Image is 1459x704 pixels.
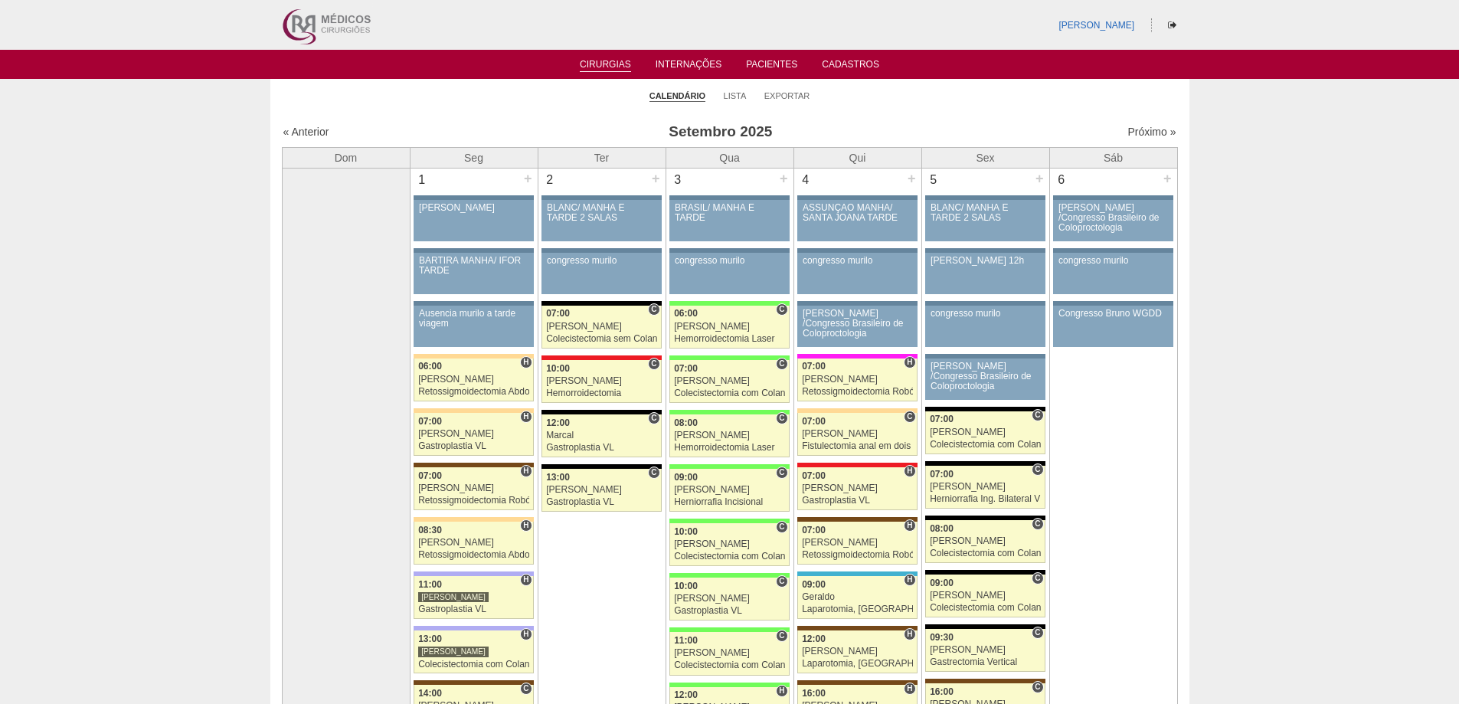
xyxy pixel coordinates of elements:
a: C 10:00 [PERSON_NAME] Gastroplastia VL [669,578,789,621]
div: Colecistectomia com Colangiografia VL [418,660,529,670]
span: 07:00 [802,416,826,427]
div: Herniorrafia Incisional [674,497,785,507]
div: Key: Aviso [414,195,533,200]
div: Key: Blanc [925,624,1045,629]
div: [PERSON_NAME] [802,538,913,548]
span: 07:00 [802,525,826,535]
a: H 09:00 Geraldo Laparotomia, [GEOGRAPHIC_DATA], Drenagem, Bridas VL [797,576,917,619]
div: Key: Brasil [669,464,789,469]
span: 10:00 [674,581,698,591]
a: Lista [724,90,747,101]
span: 09:30 [930,632,954,643]
div: Key: Santa Joana [797,626,917,630]
a: Cirurgias [580,59,631,72]
th: Sáb [1049,147,1177,168]
a: congresso murilo [541,253,661,294]
div: Key: Bartira [797,408,917,413]
span: 12:00 [674,689,698,700]
div: Key: Santa Joana [414,680,533,685]
span: 16:00 [802,688,826,699]
div: [PERSON_NAME] /Congresso Brasileiro de Coloproctologia [1058,203,1168,234]
span: 07:00 [418,470,442,481]
div: Colecistectomia sem Colangiografia VL [546,334,657,344]
span: 08:00 [674,417,698,428]
span: Consultório [904,411,915,423]
th: Qua [666,147,793,168]
div: [PERSON_NAME] [418,646,489,657]
span: 11:00 [674,635,698,646]
span: 07:00 [546,308,570,319]
div: Laparotomia, [GEOGRAPHIC_DATA], Drenagem, Bridas VL [802,604,913,614]
div: [PERSON_NAME] [674,594,785,604]
div: Key: Aviso [797,248,917,253]
div: Hemorroidectomia Laser [674,334,785,344]
div: Geraldo [802,592,913,602]
div: Key: Aviso [414,248,533,253]
div: Key: Aviso [925,301,1045,306]
span: Hospital [904,683,915,695]
div: Key: Christóvão da Gama [414,626,533,630]
span: Consultório [648,412,659,424]
span: Hospital [904,574,915,586]
div: Key: Assunção [541,355,661,360]
div: Ausencia murilo a tarde viagem [419,309,528,329]
a: H 12:00 [PERSON_NAME] Laparotomia, [GEOGRAPHIC_DATA], Drenagem, Bridas [797,630,917,673]
span: 11:00 [418,579,442,590]
div: Retossigmoidectomia Abdominal VL [418,387,529,397]
div: [PERSON_NAME] [930,536,1041,546]
div: [PERSON_NAME] [674,539,785,549]
div: Key: Brasil [669,355,789,360]
div: Key: Blanc [925,570,1045,575]
a: [PERSON_NAME] [1058,20,1134,31]
span: 14:00 [418,688,442,699]
div: [PERSON_NAME] /Congresso Brasileiro de Coloproctologia [803,309,912,339]
span: 08:30 [418,525,442,535]
i: Sair [1168,21,1176,30]
span: Consultório [1032,518,1043,530]
span: Consultório [648,358,659,370]
div: BARTIRA MANHÃ/ IFOR TARDE [419,256,528,276]
span: Hospital [904,519,915,532]
a: C 07:00 [PERSON_NAME] Colecistectomia com Colangiografia VL [669,360,789,403]
div: [PERSON_NAME] [418,429,529,439]
div: Key: Santa Joana [925,679,1045,683]
a: BLANC/ MANHÃ E TARDE 2 SALAS [541,200,661,241]
div: [PERSON_NAME] [802,483,913,493]
span: 07:00 [674,363,698,374]
a: Congresso Bruno WGDD [1053,306,1173,347]
a: H 07:00 [PERSON_NAME] Gastroplastia VL [797,467,917,510]
a: H 07:00 [PERSON_NAME] Gastroplastia VL [414,413,533,456]
span: Consultório [1032,572,1043,584]
a: « Anterior [283,126,329,138]
span: 07:00 [418,416,442,427]
div: Key: Aviso [925,354,1045,359]
div: + [1161,169,1174,188]
a: [PERSON_NAME] /Congresso Brasileiro de Coloproctologia [1053,200,1173,241]
div: [PERSON_NAME] [546,376,657,386]
a: H 11:00 [PERSON_NAME] Gastroplastia VL [414,576,533,619]
div: Colecistectomia com Colangiografia VL [674,388,785,398]
div: [PERSON_NAME] [802,647,913,657]
div: Key: Aviso [1053,248,1173,253]
a: [PERSON_NAME] [414,200,533,241]
div: Key: Brasil [669,627,789,632]
div: Gastroplastia VL [674,606,785,616]
div: Key: Brasil [669,683,789,687]
div: [PERSON_NAME] 12h [931,256,1040,266]
div: BLANC/ MANHÃ E TARDE 2 SALAS [931,203,1040,223]
div: Gastroplastia VL [802,496,913,506]
div: Key: Brasil [669,301,789,306]
div: [PERSON_NAME] [546,322,657,332]
div: [PERSON_NAME] [802,375,913,385]
div: Gastroplastia VL [418,604,529,614]
div: Colecistectomia com Colangiografia VL [930,603,1041,613]
div: Colecistectomia com Colangiografia VL [674,660,785,670]
a: Cadastros [822,59,879,74]
span: 09:00 [802,579,826,590]
div: Laparotomia, [GEOGRAPHIC_DATA], Drenagem, Bridas [802,659,913,669]
div: Key: Neomater [797,571,917,576]
div: + [905,169,918,188]
a: C 06:00 [PERSON_NAME] Hemorroidectomia Laser [669,306,789,349]
span: Hospital [904,356,915,368]
div: Key: Blanc [925,461,1045,466]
